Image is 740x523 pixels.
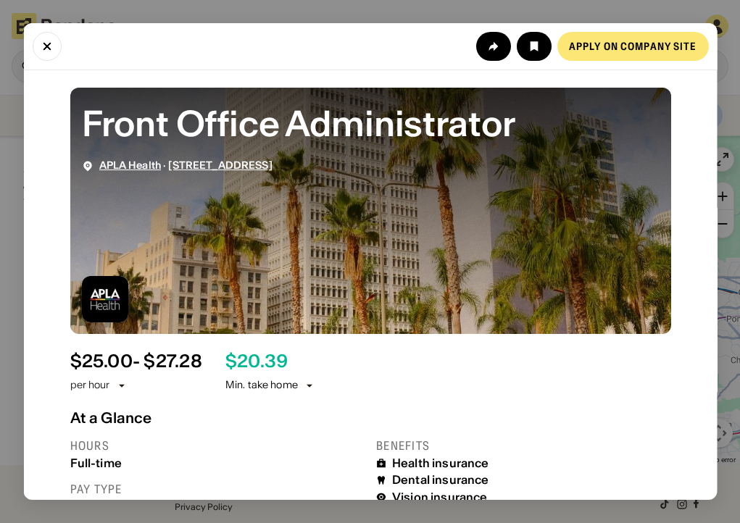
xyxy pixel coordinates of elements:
div: Health insurance [392,456,489,470]
div: Hours [70,438,365,453]
div: · [99,159,272,172]
div: Apply on company site [568,41,697,51]
button: Close [32,32,61,61]
div: $ 20.39 [225,351,287,372]
div: At a Glance [70,409,670,427]
div: per hour [70,378,109,393]
div: Dental insurance [392,473,489,487]
span: APLA Health [99,159,161,172]
div: Pay type [70,482,365,497]
div: $ 25.00 - $27.28 [70,351,201,372]
div: Benefits [376,438,671,453]
img: APLA Health logo [81,276,128,322]
div: Front Office Administrator [81,99,659,148]
div: Full-time [70,456,365,470]
div: Vision insurance [392,490,488,504]
div: Min. take home [225,378,315,393]
span: [STREET_ADDRESS] [168,159,272,172]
